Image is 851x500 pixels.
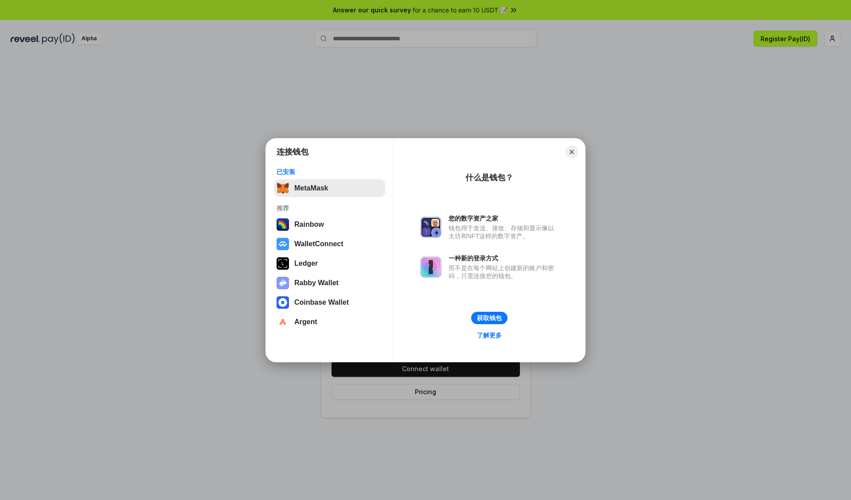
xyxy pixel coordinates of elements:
[471,312,507,324] button: 获取钱包
[274,274,385,292] button: Rabby Wallet
[277,168,383,176] div: 已安装
[277,257,289,270] img: svg+xml,%3Csvg%20xmlns%3D%22http%3A%2F%2Fwww.w3.org%2F2000%2Fsvg%22%20width%3D%2228%22%20height%3...
[420,256,441,278] img: svg+xml,%3Csvg%20xmlns%3D%22http%3A%2F%2Fwww.w3.org%2F2000%2Fsvg%22%20fill%3D%22none%22%20viewBox...
[277,147,308,157] h1: 连接钱包
[277,277,289,289] img: svg+xml,%3Csvg%20xmlns%3D%22http%3A%2F%2Fwww.w3.org%2F2000%2Fsvg%22%20fill%3D%22none%22%20viewBox...
[294,298,349,306] div: Coinbase Wallet
[294,318,317,326] div: Argent
[274,294,385,311] button: Coinbase Wallet
[465,172,513,183] div: 什么是钱包？
[274,235,385,253] button: WalletConnect
[449,264,558,280] div: 而不是在每个网站上创建新的账户和密码，只需连接您的钱包。
[566,146,578,158] button: Close
[274,255,385,272] button: Ledger
[277,204,383,212] div: 推荐
[294,260,318,267] div: Ledger
[294,240,344,248] div: WalletConnect
[294,221,324,229] div: Rainbow
[277,238,289,250] img: svg+xml,%3Csvg%20width%3D%2228%22%20height%3D%2228%22%20viewBox%3D%220%200%2028%2028%22%20fill%3D...
[472,329,507,341] a: 了解更多
[274,216,385,233] button: Rainbow
[294,184,328,192] div: MetaMask
[477,314,502,322] div: 获取钱包
[277,182,289,194] img: svg+xml,%3Csvg%20fill%3D%22none%22%20height%3D%2233%22%20viewBox%3D%220%200%2035%2033%22%20width%...
[277,316,289,328] img: svg+xml,%3Csvg%20width%3D%2228%22%20height%3D%2228%22%20viewBox%3D%220%200%2028%2028%22%20fill%3D...
[449,214,558,222] div: 您的数字资产之家
[449,224,558,240] div: 钱包用于发送、接收、存储和显示像以太坊和NFT这样的数字资产。
[274,179,385,197] button: MetaMask
[294,279,339,287] div: Rabby Wallet
[477,331,502,339] div: 了解更多
[420,217,441,238] img: svg+xml,%3Csvg%20xmlns%3D%22http%3A%2F%2Fwww.w3.org%2F2000%2Fsvg%22%20fill%3D%22none%22%20viewBox...
[277,218,289,231] img: svg+xml,%3Csvg%20width%3D%22120%22%20height%3D%22120%22%20viewBox%3D%220%200%20120%20120%22%20fil...
[277,296,289,309] img: svg+xml,%3Csvg%20width%3D%2228%22%20height%3D%2228%22%20viewBox%3D%220%200%2028%2028%22%20fill%3D...
[274,313,385,331] button: Argent
[449,254,558,262] div: 一种新的登录方式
